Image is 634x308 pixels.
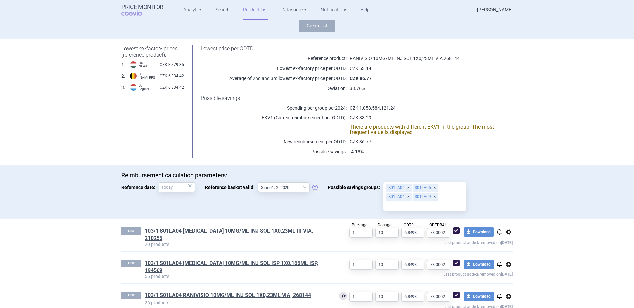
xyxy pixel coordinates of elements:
h1: 103/1 S01LA04 RANIVISIO 10MG/ML INJ SOL 1X0,23ML VIA, 268144 [145,292,329,300]
img: Luxembourg [130,84,137,91]
p: Deviation: [201,85,347,92]
span: BE INAMI RPS [139,73,155,79]
span: CZK 6,334.42 [160,73,184,79]
p: 55 products [145,274,329,279]
span: 3 . [121,84,125,91]
strong: Price Monitor [121,4,163,10]
button: Download [464,292,494,301]
button: Download [464,227,494,237]
h1: 103/1 S01LA04 LUCENTIS 10MG/ML INJ SOL 1X0,23ML III VIA, 210255 [145,227,329,242]
div: S01LA05 [413,184,438,192]
select: Reference basket valid: [258,182,310,192]
p: LIST [121,227,141,235]
p: Reference product: [201,55,347,62]
span: COGVIO [121,10,151,16]
span: CZK 6,334.42 [160,84,184,91]
p: CZK 83.29 [347,115,496,121]
span: Package [352,223,367,227]
a: 103/1 S01LA04 RANIVISIO 10MG/ML INJ SOL 1X0,23ML VIA, 268144 [145,292,311,299]
p: New reimbursement per ODTD: [201,138,347,145]
img: Hungary [130,61,137,68]
span: ODTD [404,223,414,227]
span: LU Legilux [139,84,149,91]
p: 38.76% [347,85,496,92]
h1: Lowest ex-factory prices (reference product): [121,45,184,58]
button: Create list [299,19,335,32]
span: ODTDBAL [429,223,447,227]
div: S01LA04 [386,193,412,201]
span: 2 . [121,73,125,79]
p: Average of 2nd and 3rd lowest ex-factory price per ODTD: [201,75,347,82]
span: Reference date: [121,182,158,192]
span: Possible savings groups: [328,182,383,192]
span: Reference basket valid: [205,182,258,192]
strong: [DATE] [501,272,513,277]
h1: Possible savings [201,95,496,101]
strong: CZK 86.77 [350,76,372,81]
span: 1 . [121,61,125,68]
p: Last product added/removed on [329,238,513,246]
span: HU NEAK [139,61,147,68]
span: CZK 3,879.35 [160,61,184,68]
p: CZK 53.14 [347,65,496,72]
p: LIST [121,292,141,299]
div: S01LA06 [386,184,412,192]
p: Last product added/removed on [329,269,513,278]
img: Belgium [130,73,137,79]
button: Download [464,260,494,269]
p: CZK 86.77 [347,138,496,145]
h1: Lowest price per ODTD: [201,45,496,52]
p: Lowest ex-factory price per ODTD: [201,65,347,72]
p: CZK 1,058,584,121.24 [347,105,496,111]
p: -4.18% [347,148,496,155]
p: 26 products [145,300,329,305]
h1: 103/1 S01LA04 LUCENTIS 10MG/ML INJ SOL ISP 1X0,165ML ISP, 194569 [145,260,329,274]
div: S01LA09 [413,193,438,201]
a: 103/1 S01LA04 [MEDICAL_DATA] 10MG/ML INJ SOL 1X0,23ML III VIA, 210255 [145,227,329,242]
p: EKV1 (Current reimbursement per ODTD): [201,115,347,121]
p: 20 products [145,242,329,247]
p: Spending per group per 2024 : [201,105,347,111]
p: Possible savings: [201,148,347,155]
p: There are products with different EKV1 in the group. The most frequent value is displayed. [347,124,496,135]
div: Used for calculation [339,292,347,301]
p: RANIVISIO 10MG/ML INJ SOL 1X0,23ML VIA , 268144 [347,55,496,62]
input: Reference date:× [158,182,195,192]
input: Possible savings groups:S01LA06S01LA05S01LA04S01LA09 [386,201,464,210]
strong: [DATE] [501,240,513,245]
div: × [188,182,192,189]
a: 103/1 S01LA04 [MEDICAL_DATA] 10MG/ML INJ SOL ISP 1X0,165ML ISP, 194569 [145,260,329,274]
span: Dosage [378,223,391,227]
p: LIST [121,260,141,267]
a: Price MonitorCOGVIO [121,4,163,16]
p: Reimbursement calculation parameters: [121,172,513,179]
